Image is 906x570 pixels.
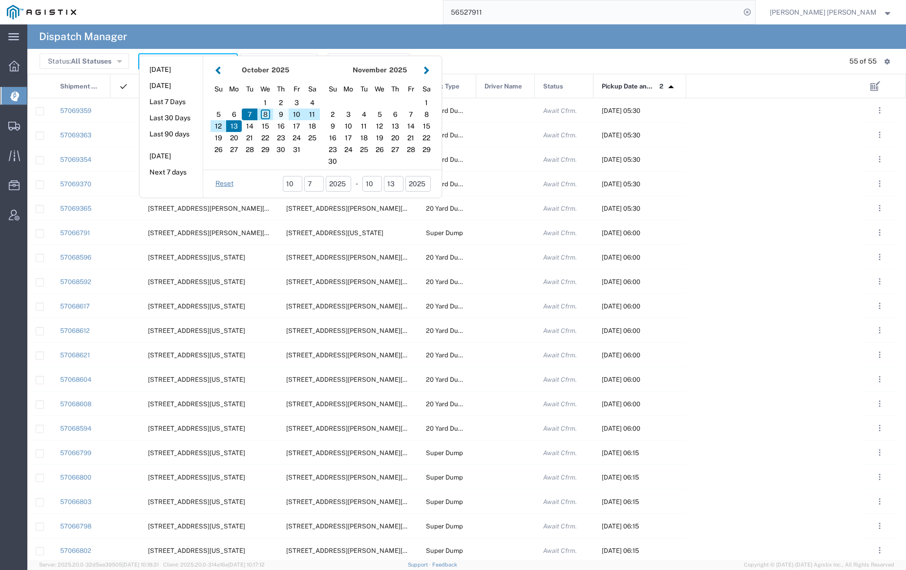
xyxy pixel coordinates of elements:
[543,205,577,212] span: Await Cfrm.
[226,120,242,132] div: 13
[873,470,886,484] button: ...
[60,229,90,237] a: 57066791
[426,278,486,285] span: 20 Yard Dump Truck
[873,348,886,362] button: ...
[426,425,486,432] span: 20 Yard Dump Truck
[426,400,486,408] span: 20 Yard Dump Truck
[873,153,886,166] button: ...
[60,449,91,457] a: 57066799
[879,129,881,141] span: . . .
[426,449,463,457] span: Super Dump
[60,327,90,334] a: 57068612
[286,303,436,310] span: 1601 Dixon Landing Rd, Milpitas, California, 95035, United States
[60,254,91,261] a: 57068596
[228,562,265,568] span: [DATE] 10:17:12
[426,498,463,505] span: Super Dump
[60,498,91,505] a: 57066803
[273,109,289,120] div: 9
[372,144,387,155] div: 26
[419,144,434,155] div: 29
[286,474,436,481] span: 1601 Dixon Landing Rd, Milpitas, California, 95035, United States
[879,300,881,312] span: . . .
[242,109,257,120] div: 7
[419,120,434,132] div: 15
[873,495,886,508] button: ...
[356,120,372,132] div: 11
[273,132,289,144] div: 23
[148,449,245,457] span: 99 Main St, Daly City, California, 94014, United States
[242,120,257,132] div: 14
[226,109,242,120] div: 6
[372,109,387,120] div: 5
[744,561,894,569] span: Copyright © [DATE]-[DATE] Agistix Inc., All Rights Reserved
[140,78,203,93] button: [DATE]
[286,449,436,457] span: 1601 Dixon Landing Rd, Milpitas, California, 95035, United States
[211,132,226,144] div: 19
[289,132,304,144] div: 24
[257,97,273,109] div: 1
[879,398,881,410] span: . . .
[602,425,640,432] span: 10/09/2025, 06:00
[426,180,486,188] span: 20 Yard Dump Truck
[60,425,91,432] a: 57068594
[602,254,640,261] span: 10/09/2025, 06:00
[659,74,663,99] span: 2
[403,82,419,97] div: Friday
[419,109,434,120] div: 8
[326,176,351,192] input: yyyy
[873,544,886,557] button: ...
[273,97,289,109] div: 2
[602,449,639,457] span: 10/09/2025, 06:15
[426,74,460,99] span: Truck Type
[226,132,242,144] div: 20
[286,205,436,212] span: 901 Bailey Rd, Pittsburg, California, 94565, United States
[340,109,356,120] div: 3
[286,547,436,554] span: 1601 Dixon Landing Rd, Milpitas, California, 95035, United States
[432,562,457,568] a: Feedback
[602,205,640,212] span: 10/09/2025, 05:30
[873,226,886,240] button: ...
[340,82,356,97] div: Monday
[426,523,463,530] span: Super Dump
[60,132,91,139] a: 57069363
[426,547,463,554] span: Super Dump
[60,376,91,383] a: 57068604
[286,229,383,237] span: 99 Main St, Daly City, California, 94014, United States
[602,351,640,359] span: 10/09/2025, 06:00
[426,205,486,212] span: 20 Yard Dump Truck
[148,523,245,530] span: 99 Main St, Daly City, California, 94014, United States
[602,327,640,334] span: 10/09/2025, 06:00
[257,132,273,144] div: 22
[39,562,159,568] span: Server: 2025.20.0-32d5ea39505
[60,278,91,285] a: 57068592
[148,303,245,310] span: 4801 Oakport St, Oakland, California, 94601, United States
[272,66,289,74] span: 2025
[286,254,436,261] span: 1601 Dixon Landing Rd, Milpitas, California, 95035, United States
[148,254,245,261] span: 4801 Oakport St, Oakland, California, 94601, United States
[403,109,419,120] div: 7
[286,400,436,408] span: 1601 Dixon Landing Rd, Milpitas, California, 95035, United States
[40,53,129,69] button: Status:All Statuses
[283,176,302,192] input: mm
[242,66,269,74] strong: October
[543,523,577,530] span: Await Cfrm.
[873,397,886,411] button: ...
[873,128,886,142] button: ...
[873,519,886,533] button: ...
[211,120,226,132] div: 12
[873,201,886,215] button: ...
[879,422,881,434] span: . . .
[403,132,419,144] div: 21
[148,229,298,237] span: 480 Amador St Pier 92, San Francisco, California, 94124, United States
[304,97,320,109] div: 4
[543,449,577,457] span: Await Cfrm.
[387,144,403,155] div: 27
[304,176,324,192] input: dd
[602,180,640,188] span: 10/09/2025, 05:30
[304,120,320,132] div: 18
[71,57,111,65] span: All Statuses
[140,110,203,126] button: Last 30 Days
[405,176,431,192] input: yyyy
[426,132,486,139] span: 20 Yard Dump Truck
[325,82,340,97] div: Sunday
